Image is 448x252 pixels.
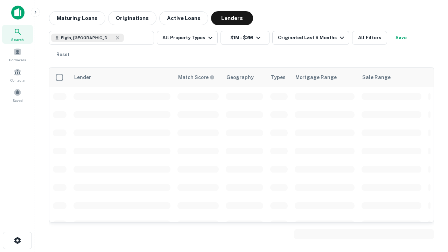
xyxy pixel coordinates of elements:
[267,68,291,87] th: Types
[226,73,254,82] div: Geography
[2,25,33,44] a: Search
[157,31,218,45] button: All Property Types
[222,68,267,87] th: Geography
[178,73,213,81] h6: Match Score
[11,6,24,20] img: capitalize-icon.png
[220,31,269,45] button: $1M - $2M
[13,98,23,103] span: Saved
[52,48,74,62] button: Reset
[211,11,253,25] button: Lenders
[49,11,105,25] button: Maturing Loans
[9,57,26,63] span: Borrowers
[2,86,33,105] a: Saved
[272,31,349,45] button: Originated Last 6 Months
[362,73,391,82] div: Sale Range
[2,65,33,84] a: Contacts
[278,34,346,42] div: Originated Last 6 Months
[10,77,24,83] span: Contacts
[358,68,425,87] th: Sale Range
[2,45,33,64] a: Borrowers
[70,68,174,87] th: Lender
[74,73,91,82] div: Lender
[352,31,387,45] button: All Filters
[291,68,358,87] th: Mortgage Range
[11,37,24,42] span: Search
[413,196,448,230] iframe: Chat Widget
[178,73,215,81] div: Capitalize uses an advanced AI algorithm to match your search with the best lender. The match sco...
[174,68,222,87] th: Capitalize uses an advanced AI algorithm to match your search with the best lender. The match sco...
[61,35,113,41] span: Elgin, [GEOGRAPHIC_DATA], [GEOGRAPHIC_DATA]
[108,11,156,25] button: Originations
[295,73,337,82] div: Mortgage Range
[159,11,208,25] button: Active Loans
[271,73,286,82] div: Types
[390,31,412,45] button: Save your search to get updates of matches that match your search criteria.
